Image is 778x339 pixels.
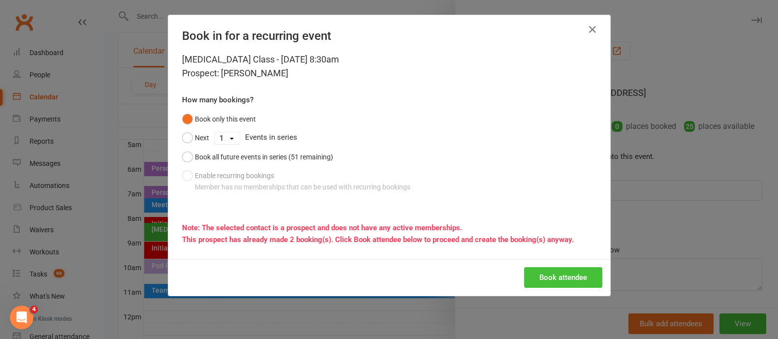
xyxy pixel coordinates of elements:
button: Book only this event [182,110,256,128]
h4: Book in for a recurring event [182,29,596,43]
div: Book all future events in series (51 remaining) [195,152,333,162]
div: This prospect has already made 2 booking(s). Click Book attendee below to proceed and create the ... [182,234,596,246]
label: How many bookings? [182,94,253,106]
button: Close [585,22,600,37]
iframe: Intercom live chat [10,306,33,329]
button: Next [182,128,209,147]
span: 4 [30,306,38,313]
div: Events in series [182,128,596,147]
div: Note: The selected contact is a prospect and does not have any active memberships. [182,222,596,234]
button: Book all future events in series (51 remaining) [182,148,333,166]
div: [MEDICAL_DATA] Class - [DATE] 8:30am Prospect: [PERSON_NAME] [182,53,596,80]
button: Book attendee [524,267,602,288]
